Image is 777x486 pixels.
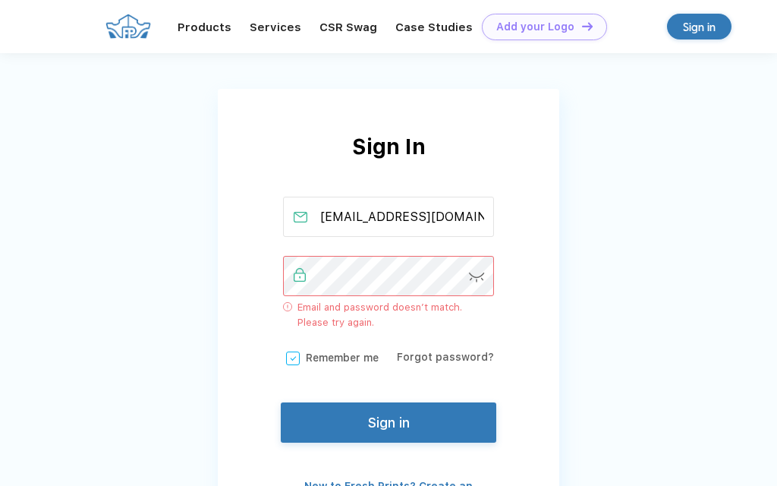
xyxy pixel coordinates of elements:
label: Remember me [283,350,379,366]
img: error_icon_desktop.svg [283,302,292,311]
span: Email and password doesn’t match. Please try again. [297,300,495,330]
img: password-icon.svg [469,273,485,282]
button: Sign in [281,402,496,443]
div: Add your Logo [496,21,574,33]
div: Sign in [683,18,716,36]
img: email_active.svg [294,212,307,222]
input: Email [283,197,495,237]
img: DT [582,22,593,30]
img: password_active.svg [294,268,306,282]
img: FP-CROWN.png [105,14,151,39]
a: Products [178,21,231,34]
div: Sign In [218,131,559,197]
a: Forgot password? [397,351,494,363]
a: Sign in [667,14,731,39]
